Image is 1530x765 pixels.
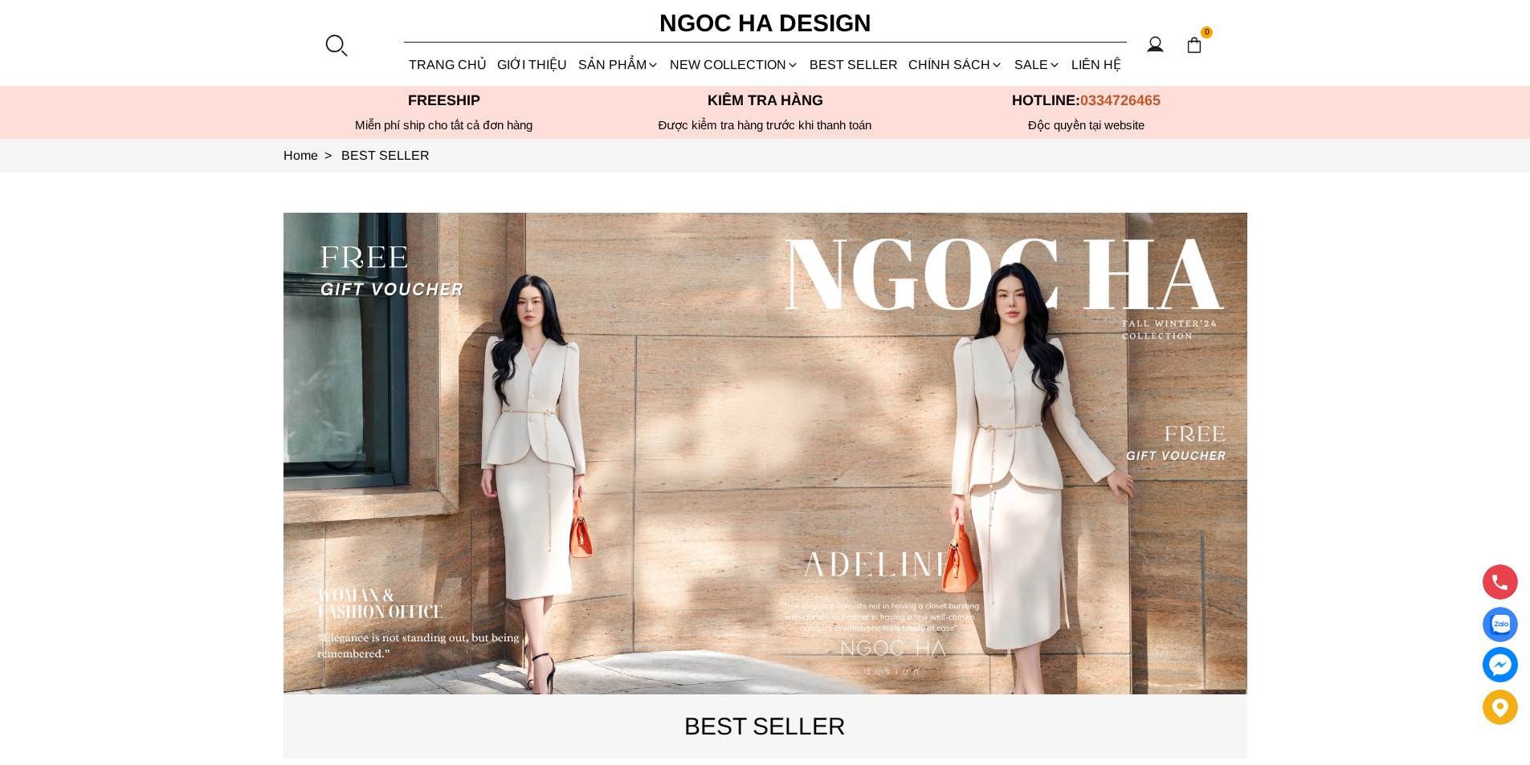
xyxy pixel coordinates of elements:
p: Hotline: [926,92,1247,109]
p: Được kiểm tra hàng trước khi thanh toán [605,118,926,132]
img: Display image [1490,615,1510,635]
a: GIỚI THIỆU [492,43,573,86]
a: TRANG CHỦ [404,43,492,86]
p: BEST SELLER [284,707,1247,745]
div: Miễn phí ship cho tất cả đơn hàng [284,118,605,132]
a: Link to BEST SELLER [341,149,430,162]
a: Display image [1483,607,1518,642]
span: 0334726465 [1080,92,1161,108]
div: Chính sách [904,43,1009,86]
div: SẢN PHẨM [573,43,664,86]
img: img-CART-ICON-ksit0nf1 [1185,36,1203,54]
a: LIÊN HỆ [1066,43,1126,86]
a: BEST SELLER [805,43,904,86]
p: Freeship [284,92,605,109]
a: messenger [1483,647,1518,682]
a: NEW COLLECTION [664,43,804,86]
span: > [318,149,338,162]
a: SALE [1009,43,1066,86]
span: 0 [1201,26,1214,39]
font: Kiểm tra hàng [708,92,823,108]
a: Link to Home [284,149,341,162]
a: Ngoc Ha Design [645,4,886,43]
h6: Độc quyền tại website [926,118,1247,132]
